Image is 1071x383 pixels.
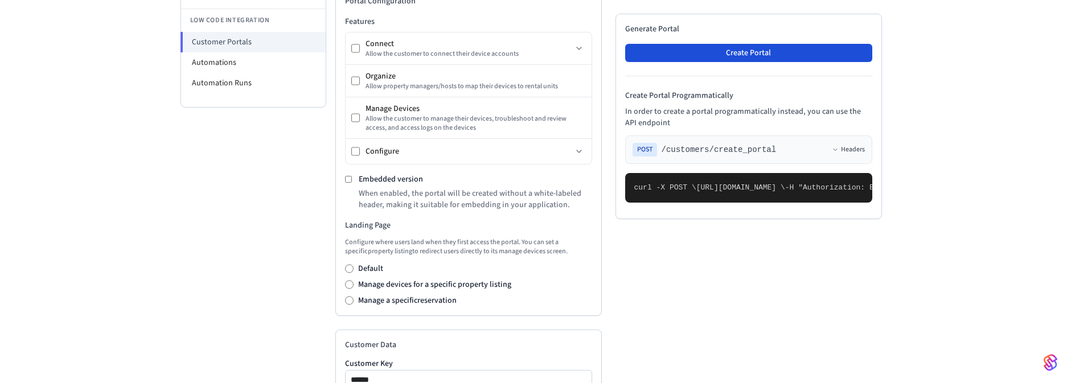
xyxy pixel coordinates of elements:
li: Automations [181,52,326,73]
div: Configure [366,146,572,157]
label: Manage a specific reservation [358,295,457,306]
div: Connect [366,38,572,50]
h2: Generate Portal [625,23,872,35]
p: Configure where users land when they first access the portal. You can set a specific property lis... [345,238,592,256]
div: Allow property managers/hosts to map their devices to rental units [366,82,585,91]
li: Low Code Integration [181,9,326,32]
label: Default [358,263,383,274]
div: Allow the customer to connect their device accounts [366,50,572,59]
span: -H "Authorization: Bearer seam_api_key_123456" \ [785,183,998,192]
button: Create Portal [625,44,872,62]
span: curl -X POST \ [634,183,696,192]
div: Allow the customer to manage their devices, troubleshoot and review access, and access logs on th... [366,114,585,133]
span: [URL][DOMAIN_NAME] \ [696,183,785,192]
span: POST [633,143,657,157]
span: /customers/create_portal [662,144,777,155]
img: SeamLogoGradient.69752ec5.svg [1044,353,1057,372]
li: Automation Runs [181,73,326,93]
p: When enabled, the portal will be created without a white-labeled header, making it suitable for e... [359,188,592,211]
h3: Features [345,16,592,27]
p: In order to create a portal programmatically instead, you can use the API endpoint [625,106,872,129]
h3: Landing Page [345,220,592,231]
button: Headers [832,145,865,154]
h4: Create Portal Programmatically [625,90,872,101]
label: Embedded version [359,174,423,185]
label: Customer Key [345,360,592,368]
div: Manage Devices [366,103,585,114]
li: Customer Portals [180,32,326,52]
h2: Customer Data [345,339,592,351]
label: Manage devices for a specific property listing [358,279,511,290]
div: Organize [366,71,585,82]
